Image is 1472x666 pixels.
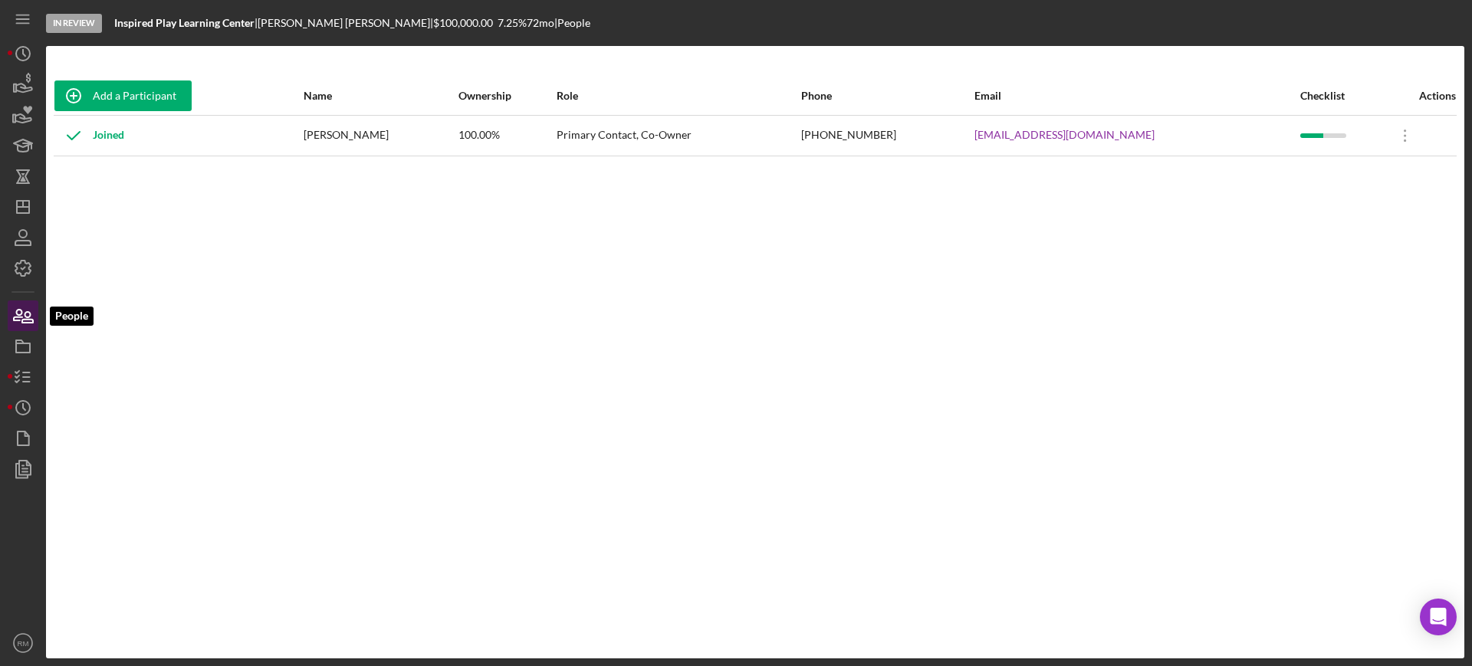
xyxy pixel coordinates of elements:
[1386,90,1456,102] div: Actions
[304,116,458,155] div: [PERSON_NAME]
[114,17,258,29] div: |
[18,639,29,648] text: RM
[114,16,255,29] b: Inspired Play Learning Center
[8,628,38,658] button: RM
[1420,599,1457,635] div: Open Intercom Messenger
[801,116,973,155] div: [PHONE_NUMBER]
[54,116,124,155] div: Joined
[974,90,1299,102] div: Email
[554,17,590,29] div: | People
[258,17,433,29] div: [PERSON_NAME] [PERSON_NAME] |
[498,17,527,29] div: 7.25 %
[527,17,554,29] div: 72 mo
[433,17,498,29] div: $100,000.00
[557,90,800,102] div: Role
[801,90,973,102] div: Phone
[93,80,176,111] div: Add a Participant
[557,116,800,155] div: Primary Contact, Co-Owner
[54,80,192,111] button: Add a Participant
[46,14,102,33] div: In Review
[1300,90,1384,102] div: Checklist
[458,90,554,102] div: Ownership
[304,90,458,102] div: Name
[458,116,554,155] div: 100.00%
[974,129,1155,141] a: [EMAIL_ADDRESS][DOMAIN_NAME]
